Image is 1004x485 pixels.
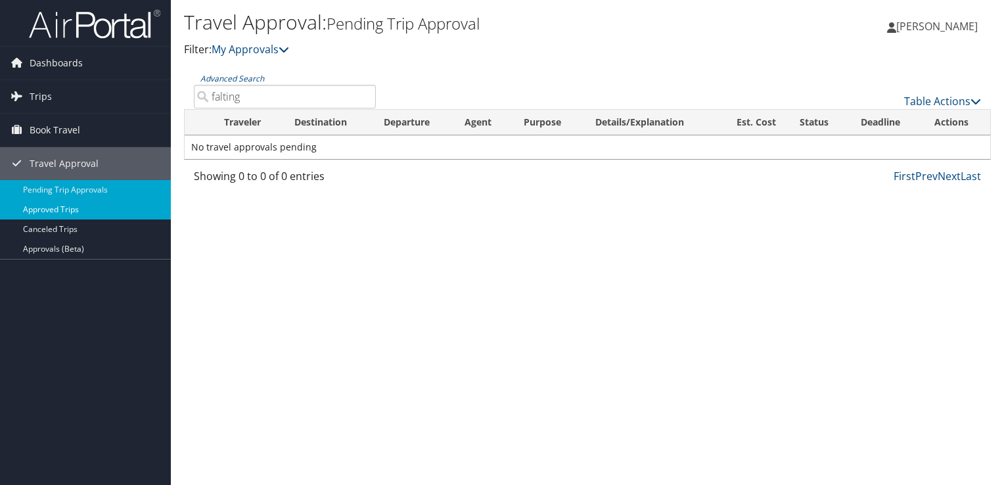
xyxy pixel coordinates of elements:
[583,110,714,135] th: Details/Explanation
[283,110,371,135] th: Destination: activate to sort column ascending
[915,169,938,183] a: Prev
[961,169,981,183] a: Last
[212,42,289,57] a: My Approvals
[327,12,480,34] small: Pending Trip Approval
[904,94,981,108] a: Table Actions
[512,110,583,135] th: Purpose
[30,47,83,80] span: Dashboards
[938,169,961,183] a: Next
[896,19,978,34] span: [PERSON_NAME]
[184,9,722,36] h1: Travel Approval:
[894,169,915,183] a: First
[453,110,512,135] th: Agent
[194,85,376,108] input: Advanced Search
[212,110,283,135] th: Traveler: activate to sort column ascending
[30,147,99,180] span: Travel Approval
[200,73,264,84] a: Advanced Search
[29,9,160,39] img: airportal-logo.png
[30,80,52,113] span: Trips
[714,110,788,135] th: Est. Cost: activate to sort column ascending
[372,110,453,135] th: Departure: activate to sort column ascending
[849,110,923,135] th: Deadline: activate to sort column descending
[788,110,849,135] th: Status: activate to sort column ascending
[923,110,990,135] th: Actions
[887,7,991,46] a: [PERSON_NAME]
[185,135,990,159] td: No travel approvals pending
[30,114,80,147] span: Book Travel
[184,41,722,58] p: Filter:
[194,168,376,191] div: Showing 0 to 0 of 0 entries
